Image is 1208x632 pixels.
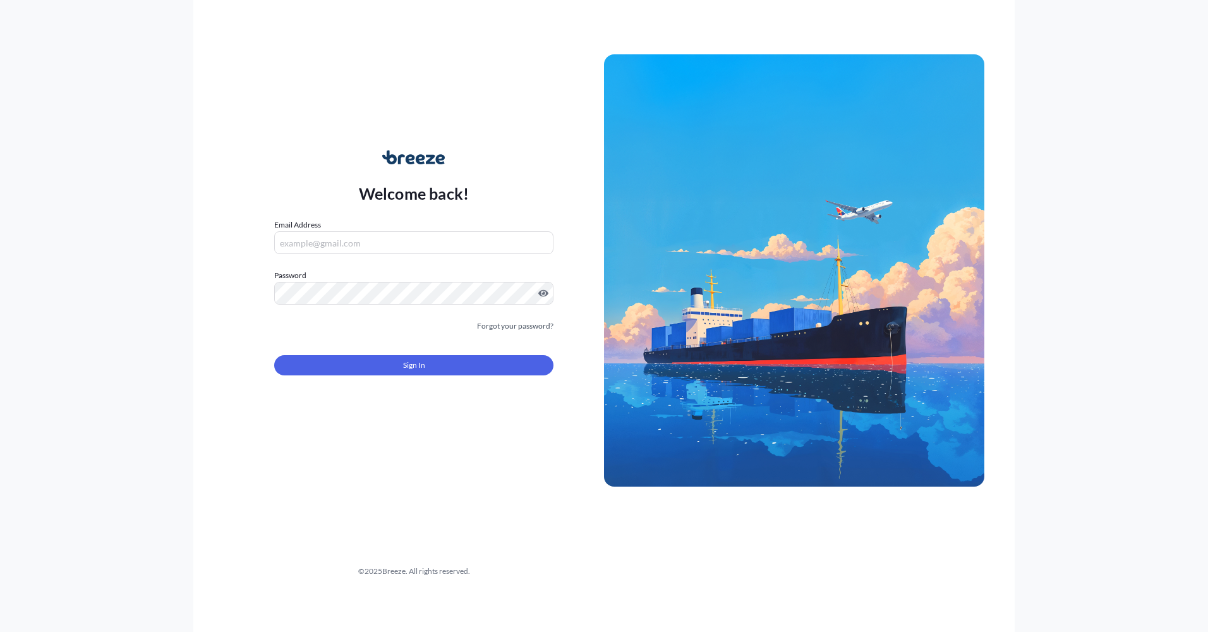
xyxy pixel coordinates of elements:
img: Ship illustration [604,54,984,487]
span: Sign In [403,359,425,372]
p: Welcome back! [359,183,469,204]
label: Email Address [274,219,321,231]
label: Password [274,269,553,282]
button: Sign In [274,355,553,375]
a: Forgot your password? [477,320,553,332]
input: example@gmail.com [274,231,553,254]
div: © 2025 Breeze. All rights reserved. [224,565,604,578]
button: Show password [538,288,548,298]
